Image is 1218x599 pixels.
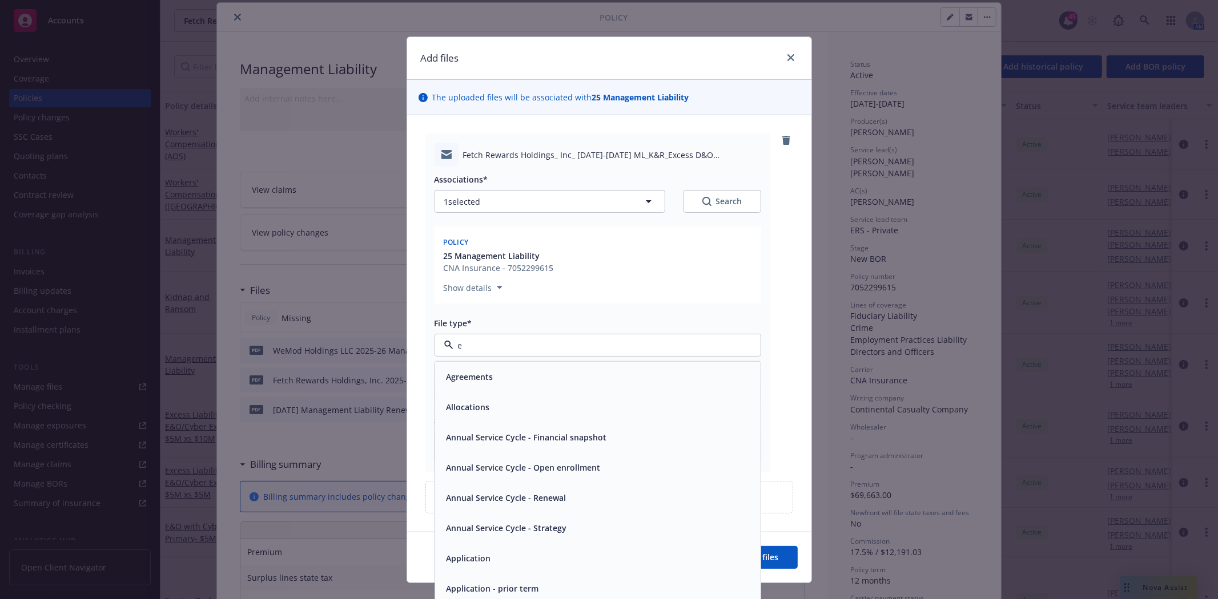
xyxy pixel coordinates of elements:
button: Allocations [447,401,490,413]
button: Annual Service Cycle - Financial snapshot [447,431,607,443]
input: Filter by keyword [453,339,738,351]
button: Agreements [447,371,493,383]
span: File type* [435,318,472,329]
